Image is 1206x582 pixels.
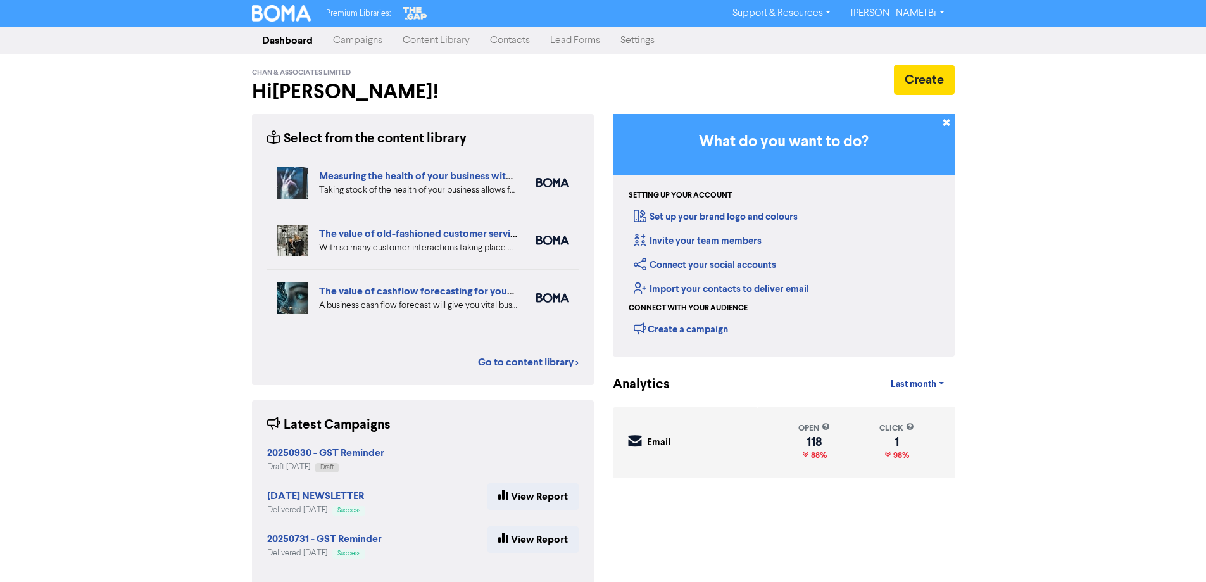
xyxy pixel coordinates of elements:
div: A business cash flow forecast will give you vital business intelligence to help you scenario-plan... [319,299,517,312]
a: Last month [881,372,954,397]
a: Invite your team members [634,235,762,247]
span: Chan & Associates Limited [252,68,351,77]
h3: What do you want to do? [632,133,936,151]
a: Import your contacts to deliver email [634,283,809,295]
strong: 20250731 - GST Reminder [267,533,382,545]
div: Taking stock of the health of your business allows for more effective planning, early warning abo... [319,184,517,197]
div: Getting Started in BOMA [613,114,955,357]
a: 20250731 - GST Reminder [267,535,382,545]
div: 1 [879,437,914,447]
div: Connect with your audience [629,303,748,314]
img: BOMA Logo [252,5,311,22]
a: Campaigns [323,28,393,53]
strong: [DATE] NEWSLETTER [267,490,364,502]
a: View Report [487,526,579,553]
div: Setting up your account [629,190,732,201]
div: Select from the content library [267,129,467,149]
a: 20250930 - GST Reminder [267,448,384,459]
a: Connect your social accounts [634,259,776,271]
a: The value of old-fashioned customer service: getting data insights [319,227,616,240]
img: boma_accounting [536,293,569,303]
div: Email [647,436,670,450]
button: Create [894,65,955,95]
span: 88% [808,450,827,460]
div: open [798,422,830,434]
a: Content Library [393,28,480,53]
span: 98% [891,450,909,460]
strong: 20250930 - GST Reminder [267,446,384,459]
a: Support & Resources [722,3,841,23]
a: Measuring the health of your business with ratio measures [319,170,580,182]
span: Success [337,550,360,557]
a: Go to content library > [478,355,579,370]
h2: Hi [PERSON_NAME] ! [252,80,594,104]
a: Set up your brand logo and colours [634,211,798,223]
div: Delivered [DATE] [267,547,382,559]
a: View Report [487,483,579,510]
img: boma [536,236,569,245]
div: 118 [798,437,830,447]
img: boma_accounting [536,178,569,187]
div: Analytics [613,375,654,395]
div: Latest Campaigns [267,415,391,435]
span: Premium Libraries: [326,9,391,18]
a: Settings [610,28,665,53]
a: Lead Forms [540,28,610,53]
div: click [879,422,914,434]
span: Draft [320,464,334,471]
div: Create a campaign [634,319,728,338]
span: Last month [891,379,936,390]
img: The Gap [401,5,429,22]
a: Dashboard [252,28,323,53]
a: [PERSON_NAME] Bi [841,3,954,23]
div: With so many customer interactions taking place online, your online customer service has to be fi... [319,241,517,255]
a: [DATE] NEWSLETTER [267,491,364,502]
a: The value of cashflow forecasting for your business [319,285,552,298]
span: Success [337,507,360,514]
a: Contacts [480,28,540,53]
div: Draft [DATE] [267,461,384,473]
div: Delivered [DATE] [267,504,365,516]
